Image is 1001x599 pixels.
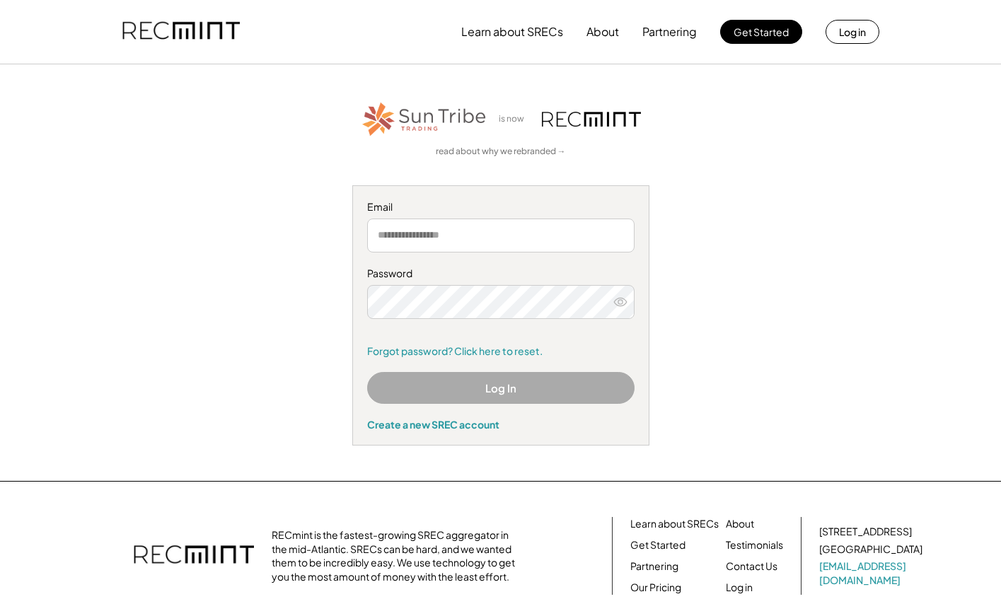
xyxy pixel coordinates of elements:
img: recmint-logotype%403x.png [122,8,240,56]
div: [GEOGRAPHIC_DATA] [819,542,922,557]
button: Get Started [720,20,802,44]
a: Contact Us [726,559,777,574]
div: Password [367,267,635,281]
img: recmint-logotype%403x.png [542,112,641,127]
img: STT_Horizontal_Logo%2B-%2BColor.png [361,100,488,139]
button: Log In [367,372,635,404]
div: is now [495,113,535,125]
a: Partnering [630,559,678,574]
img: recmint-logotype%403x.png [134,531,254,581]
a: Forgot password? Click here to reset. [367,344,635,359]
div: [STREET_ADDRESS] [819,525,912,539]
a: About [726,517,754,531]
a: Get Started [630,538,685,552]
button: Partnering [642,18,697,46]
button: About [586,18,619,46]
a: Log in [726,581,753,595]
div: RECmint is the fastest-growing SREC aggregator in the mid-Atlantic. SRECs can be hard, and we wan... [272,528,523,583]
a: read about why we rebranded → [436,146,566,158]
a: Learn about SRECs [630,517,719,531]
div: Create a new SREC account [367,418,635,431]
button: Log in [826,20,879,44]
a: [EMAIL_ADDRESS][DOMAIN_NAME] [819,559,925,587]
a: Testimonials [726,538,783,552]
a: Our Pricing [630,581,681,595]
button: Learn about SRECs [461,18,563,46]
div: Email [367,200,635,214]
